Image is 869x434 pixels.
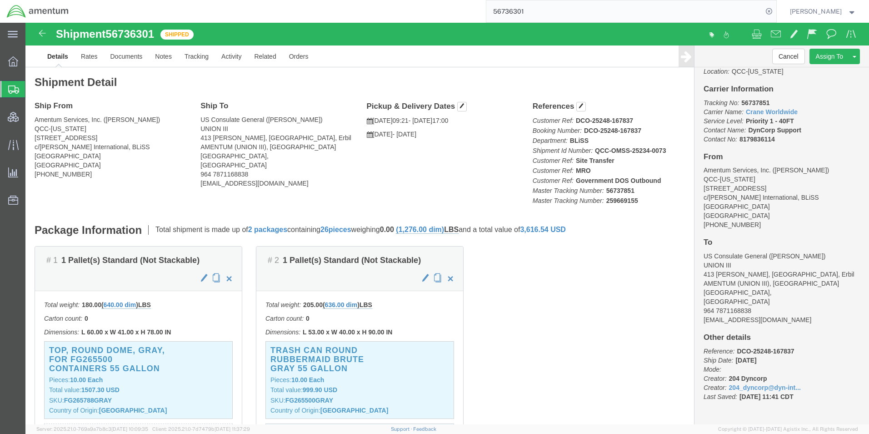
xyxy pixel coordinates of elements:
span: Client: 2025.21.0-7d7479b [152,426,250,432]
button: [PERSON_NAME] [789,6,857,17]
a: Support [391,426,414,432]
span: [DATE] 10:09:35 [111,426,148,432]
span: Jason Martin [790,6,842,16]
iframe: FS Legacy Container [25,23,869,424]
a: Feedback [413,426,436,432]
img: logo [6,5,69,18]
span: Server: 2025.21.0-769a9a7b8c3 [36,426,148,432]
input: Search for shipment number, reference number [486,0,763,22]
span: [DATE] 11:37:29 [215,426,250,432]
span: Copyright © [DATE]-[DATE] Agistix Inc., All Rights Reserved [718,425,858,433]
